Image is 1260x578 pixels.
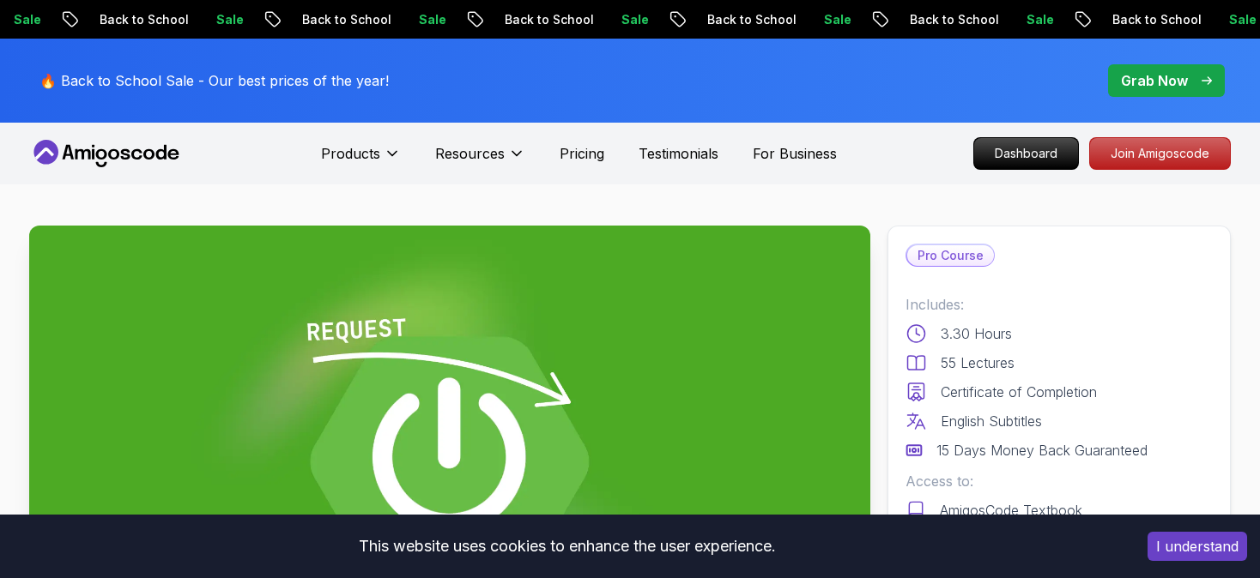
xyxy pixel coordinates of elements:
[1011,11,1128,28] p: Back to School
[403,11,520,28] p: Back to School
[723,11,778,28] p: Sale
[941,323,1012,344] p: 3.30 Hours
[973,137,1079,170] a: Dashboard
[940,500,1082,521] p: AmigosCode Textbook
[520,11,575,28] p: Sale
[906,471,1213,491] p: Access to:
[318,11,373,28] p: Sale
[321,143,380,164] p: Products
[941,411,1042,431] p: English Subtitles
[39,70,389,91] p: 🔥 Back to School Sale - Our best prices of the year!
[753,143,837,164] a: For Business
[435,143,525,178] button: Resources
[321,143,401,178] button: Products
[1090,138,1230,169] p: Join Amigoscode
[1089,137,1231,170] a: Join Amigoscode
[941,352,1015,373] p: 55 Lectures
[936,440,1148,461] p: 15 Days Money Back Guaranteed
[639,143,718,164] a: Testimonials
[1121,70,1188,91] p: Grab Now
[941,382,1097,402] p: Certificate of Completion
[925,11,980,28] p: Sale
[907,245,994,266] p: Pro Course
[809,11,925,28] p: Back to School
[201,11,318,28] p: Back to School
[560,143,604,164] a: Pricing
[13,527,1122,565] div: This website uses cookies to enhance the user experience.
[115,11,170,28] p: Sale
[435,143,505,164] p: Resources
[606,11,723,28] p: Back to School
[974,138,1078,169] p: Dashboard
[906,294,1213,315] p: Includes:
[1128,11,1183,28] p: Sale
[1148,532,1247,561] button: Accept cookies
